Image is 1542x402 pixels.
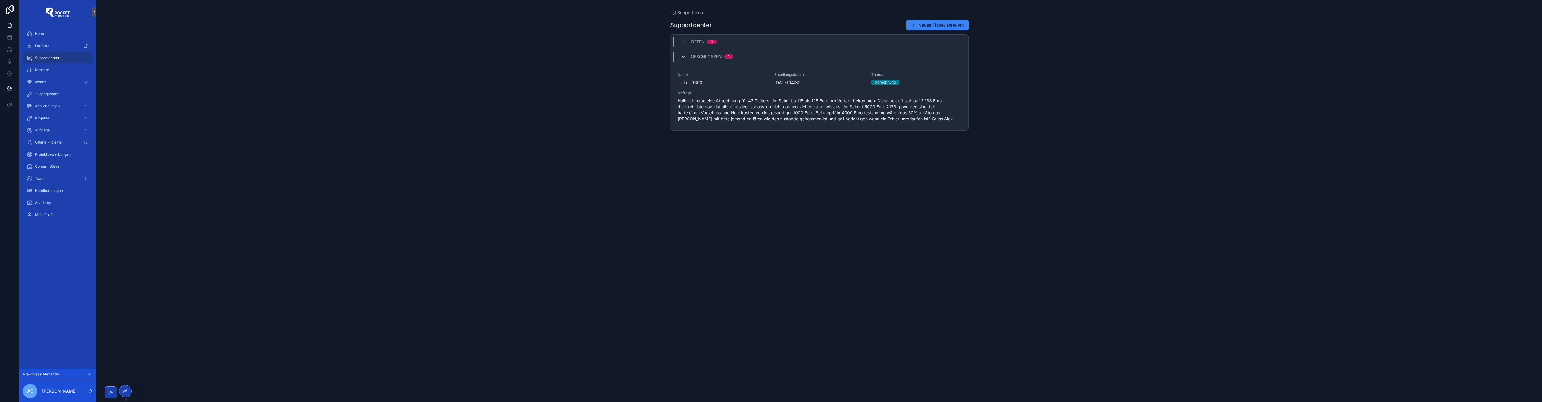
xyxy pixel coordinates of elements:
[35,31,45,36] span: Home
[19,24,96,228] div: scrollable content
[35,200,51,205] span: Academy
[23,125,93,136] a: Aufträge
[82,139,89,146] div: 18
[35,212,53,217] span: Mein Profil
[23,137,93,148] a: Offene Projekte18
[678,90,961,95] span: Anfrage
[23,113,93,124] a: Projekte
[23,173,93,184] a: Team
[678,98,961,122] span: Hallo ich habe eine Abrechnung für 43 Tickets , im Schnitt a 115 bis 125 Euro pro Vertag, bekomme...
[35,140,62,145] span: Offene Projekte
[774,80,864,86] span: [DATE] 14:30
[691,39,705,45] span: Offen
[774,72,864,77] span: Erstellungsdatum
[678,72,767,77] span: Name
[35,152,71,157] span: Projektbewerbungen
[42,388,77,394] p: [PERSON_NAME]
[35,55,60,60] span: Supportcenter
[35,128,50,133] span: Aufträge
[23,28,93,39] a: Home
[670,10,706,16] a: Supportcenter
[728,54,729,59] div: 1
[678,80,767,86] span: Ticket: 1600
[670,64,968,130] a: NameTicket: 1600Erstellungsdatum[DATE] 14:30ThemaAbrechnungAnfrageHallo ich habe eine Abrechnung ...
[670,21,712,29] h1: Supportcenter
[23,77,93,87] a: Award
[35,188,63,193] span: Hotelbuchungen
[691,54,722,60] span: Geschlossen
[23,101,93,112] a: Abrechnungen
[875,80,896,85] div: Abrechnung
[46,7,70,17] img: App logo
[35,116,49,121] span: Projekte
[711,40,713,44] div: 0
[35,104,60,109] span: Abrechnungen
[23,185,93,196] a: Hotelbuchungen
[35,43,49,48] span: Laufliste
[35,92,59,97] span: Zugangsdaten
[23,161,93,172] a: Content Börse
[23,65,93,75] a: Karriere
[35,164,59,169] span: Content Börse
[23,89,93,100] a: Zugangsdaten
[23,149,93,160] a: Projektbewerbungen
[23,197,93,208] a: Academy
[871,72,961,77] span: Thema
[23,40,93,51] a: Laufliste
[906,20,969,30] button: Neues Ticket erstellen
[23,209,93,220] a: Mein Profil
[23,372,60,377] span: Viewing as Alexander
[35,68,49,72] span: Karriere
[27,388,33,395] span: AE
[35,176,45,181] span: Team
[35,80,46,84] span: Award
[23,52,93,63] a: Supportcenter
[677,10,706,16] span: Supportcenter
